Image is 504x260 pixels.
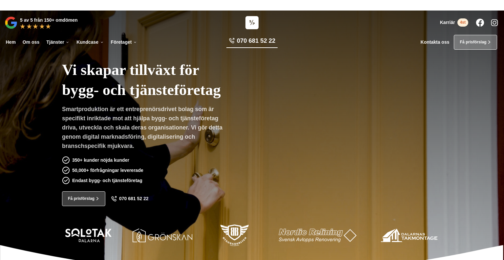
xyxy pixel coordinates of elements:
[111,196,149,202] a: 070 681 52 22
[237,36,275,45] span: 070 681 52 22
[21,35,40,50] a: Om oss
[119,196,149,201] span: 070 681 52 22
[440,20,455,25] span: Karriär
[421,39,450,45] a: Kontakta oss
[454,35,497,50] a: Få prisförslag
[72,156,129,164] p: 350+ kunder nöjda kunder
[75,35,105,50] a: Kundcase
[5,35,17,50] a: Hem
[20,16,77,24] p: 5 av 5 från 150+ omdömen
[62,53,278,105] h1: Vi skapar tillväxt för bygg- och tjänsteföretag
[457,18,468,27] span: 4st
[271,3,325,7] a: Läs pressmeddelandet här!
[440,18,468,27] a: Karriär 4st
[226,36,278,48] a: 070 681 52 22
[72,167,143,174] p: 50,000+ förfrågningar levererade
[2,2,502,8] p: Vi vann Årets Unga Företagare i Dalarna 2024 –
[45,35,71,50] a: Tjänster
[110,35,138,50] a: Företaget
[62,105,227,153] p: Smartproduktion är ett entreprenörsdrivet bolag som är specifikt inriktade mot att hjälpa bygg- o...
[460,39,486,45] span: Få prisförslag
[68,196,94,202] span: Få prisförslag
[62,191,105,206] a: Få prisförslag
[72,177,142,184] p: Endast bygg- och tjänsteföretag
